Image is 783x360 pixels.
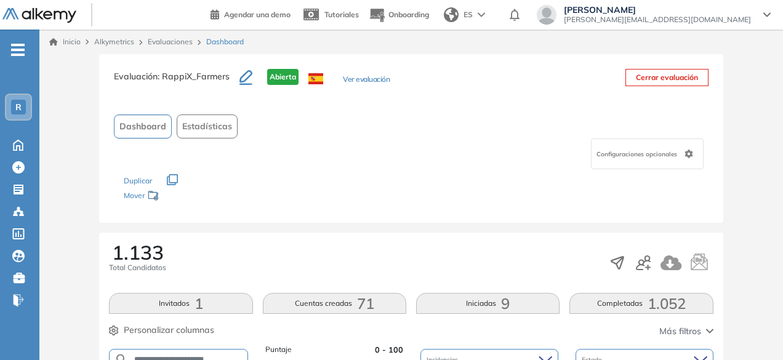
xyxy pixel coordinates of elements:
span: : RappiX_Farmers [158,71,230,82]
span: Abierta [267,69,299,85]
span: Dashboard [206,36,244,47]
a: Inicio [49,36,81,47]
span: R [15,102,22,112]
span: Puntaje [265,344,292,356]
a: Evaluaciones [148,37,193,46]
span: [PERSON_NAME][EMAIL_ADDRESS][DOMAIN_NAME] [564,15,751,25]
button: Estadísticas [177,114,238,138]
span: ES [464,9,473,20]
button: Cuentas creadas71 [263,293,406,314]
img: ESP [308,73,323,84]
button: Más filtros [659,325,713,338]
button: Ver evaluación [343,74,390,87]
i: - [11,49,25,51]
h3: Evaluación [114,69,239,95]
span: Total Candidatos [109,262,166,273]
span: Agendar una demo [224,10,291,19]
span: Alkymetrics [94,37,134,46]
button: Onboarding [369,2,429,28]
span: Más filtros [659,325,701,338]
span: 0 - 100 [375,344,403,356]
span: Dashboard [119,120,166,133]
button: Dashboard [114,114,172,138]
div: Configuraciones opcionales [591,138,704,169]
button: Invitados1 [109,293,252,314]
img: arrow [478,12,485,17]
span: Estadísticas [182,120,232,133]
img: world [444,7,459,22]
span: Tutoriales [324,10,359,19]
span: Onboarding [388,10,429,19]
img: Logo [2,8,76,23]
button: Personalizar columnas [109,324,214,337]
span: 1.133 [112,242,164,262]
div: Mover [124,185,247,208]
span: [PERSON_NAME] [564,5,751,15]
a: Agendar una demo [211,6,291,21]
span: Configuraciones opcionales [596,150,680,159]
button: Iniciadas9 [416,293,560,314]
span: Personalizar columnas [124,324,214,337]
button: Cerrar evaluación [625,69,709,86]
button: Completadas1.052 [569,293,713,314]
span: Duplicar [124,176,152,185]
